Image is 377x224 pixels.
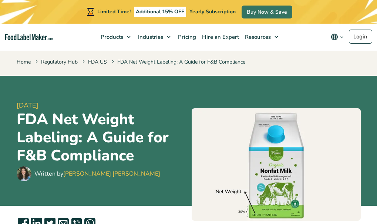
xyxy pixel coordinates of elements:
a: Login [349,30,372,44]
a: Regulatory Hub [41,58,78,65]
span: Limited Time! [97,8,131,15]
a: [PERSON_NAME] [PERSON_NAME] [63,170,160,178]
a: Food Label Maker homepage [5,34,53,40]
span: Industries [136,33,164,41]
span: Yearly Subscription [189,8,236,15]
span: FDA Net Weight Labeling: A Guide for F&B Compliance [110,58,245,65]
a: Hire an Expert [198,24,241,50]
span: Hire an Expert [200,33,240,41]
a: Home [17,58,31,65]
span: Products [98,33,124,41]
h1: FDA Net Weight Labeling: A Guide for F&B Compliance [17,111,186,165]
span: [DATE] [17,101,186,111]
span: Pricing [176,33,197,41]
div: Written by [34,169,160,178]
span: Resources [243,33,272,41]
a: Buy Now & Save [242,6,292,18]
a: Industries [134,24,174,50]
a: Pricing [174,24,198,50]
button: Change language [326,30,349,44]
a: Products [97,24,134,50]
a: Resources [241,24,282,50]
a: FDA US [88,58,107,65]
img: Maria Abi Hanna - Food Label Maker [17,166,31,181]
span: Additional 15% OFF [134,7,186,17]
